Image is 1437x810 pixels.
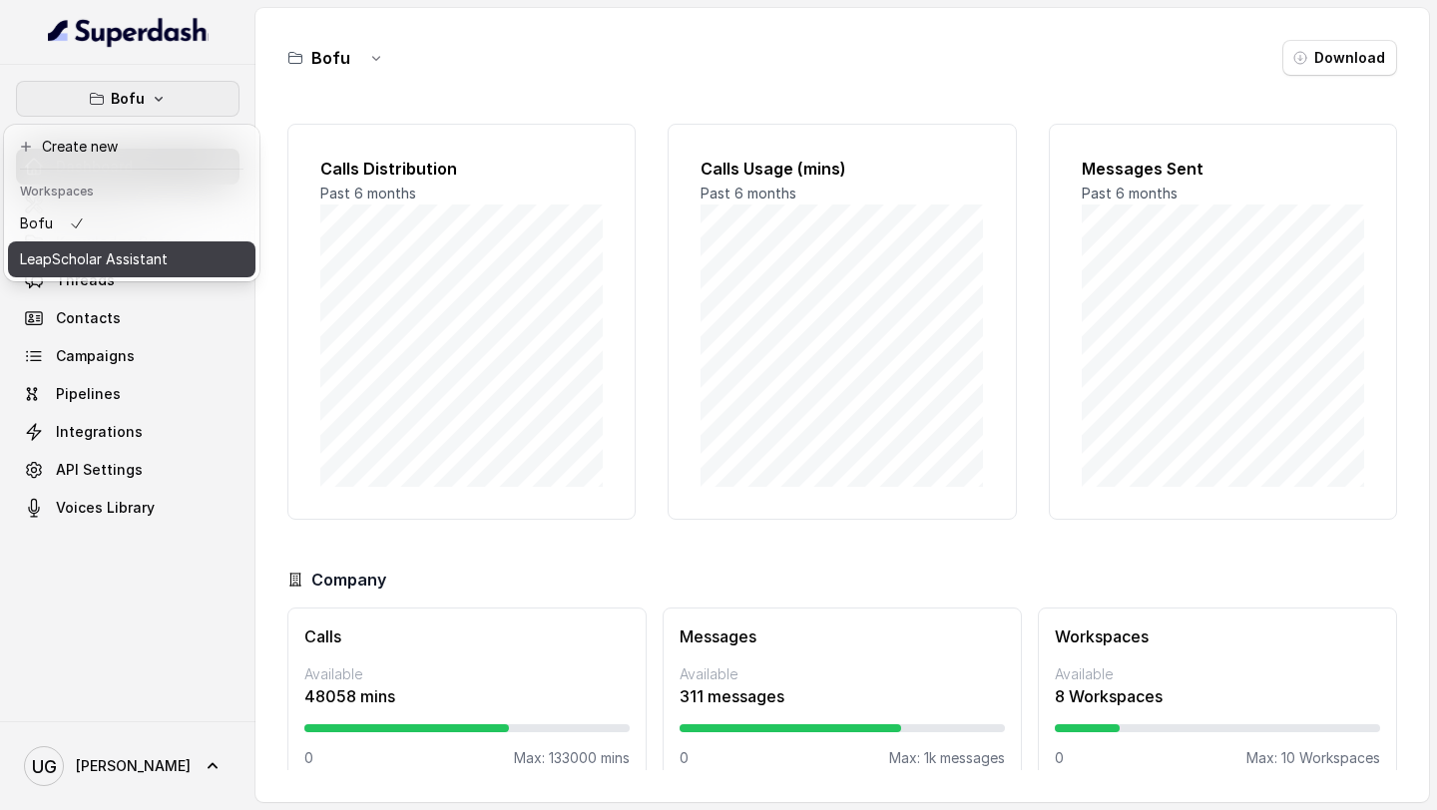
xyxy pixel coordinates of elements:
[4,125,259,281] div: Bofu
[20,211,53,235] p: Bofu
[8,129,255,165] button: Create new
[16,81,239,117] button: Bofu
[8,174,255,205] header: Workspaces
[111,87,145,111] p: Bofu
[20,247,168,271] p: LeapScholar Assistant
